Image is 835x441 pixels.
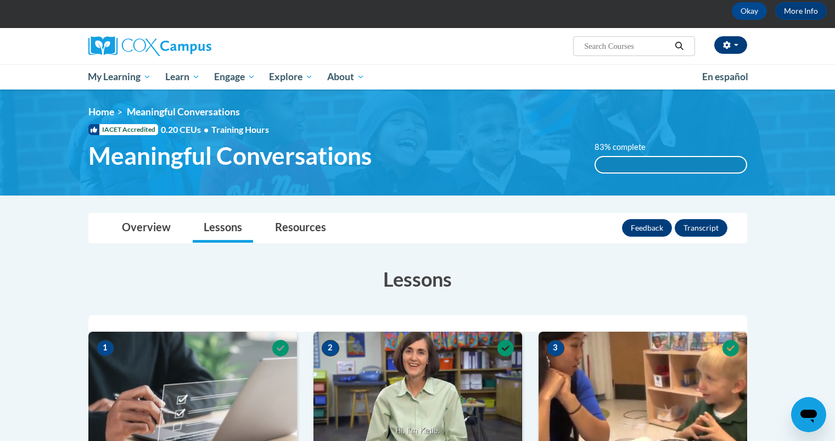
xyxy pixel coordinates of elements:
[327,70,365,83] span: About
[583,40,671,53] input: Search Courses
[88,36,297,56] a: Cox Campus
[214,70,255,83] span: Engage
[262,64,320,90] a: Explore
[97,340,114,356] span: 1
[88,106,114,118] a: Home
[320,64,372,90] a: About
[72,64,764,90] div: Main menu
[732,2,767,20] button: Okay
[269,70,313,83] span: Explore
[702,71,748,82] span: En español
[165,70,200,83] span: Learn
[193,214,253,243] a: Lessons
[88,70,151,83] span: My Learning
[775,2,827,20] a: More Info
[158,64,207,90] a: Learn
[675,219,727,237] button: Transcript
[547,340,564,356] span: 3
[111,214,182,243] a: Overview
[207,64,262,90] a: Engage
[161,124,211,136] span: 0.20 CEUs
[622,219,672,237] button: Feedback
[81,64,159,90] a: My Learning
[791,397,826,432] iframe: Button to launch messaging window
[322,340,339,356] span: 2
[88,141,372,170] span: Meaningful Conversations
[596,157,746,172] div: 100%
[671,40,687,53] button: Search
[595,141,658,153] label: 83% complete
[127,106,240,118] span: Meaningful Conversations
[714,36,747,54] button: Account Settings
[695,65,755,88] a: En español
[204,124,209,135] span: •
[88,124,158,135] span: IACET Accredited
[264,214,337,243] a: Resources
[211,124,269,135] span: Training Hours
[88,36,211,56] img: Cox Campus
[88,265,747,293] h3: Lessons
